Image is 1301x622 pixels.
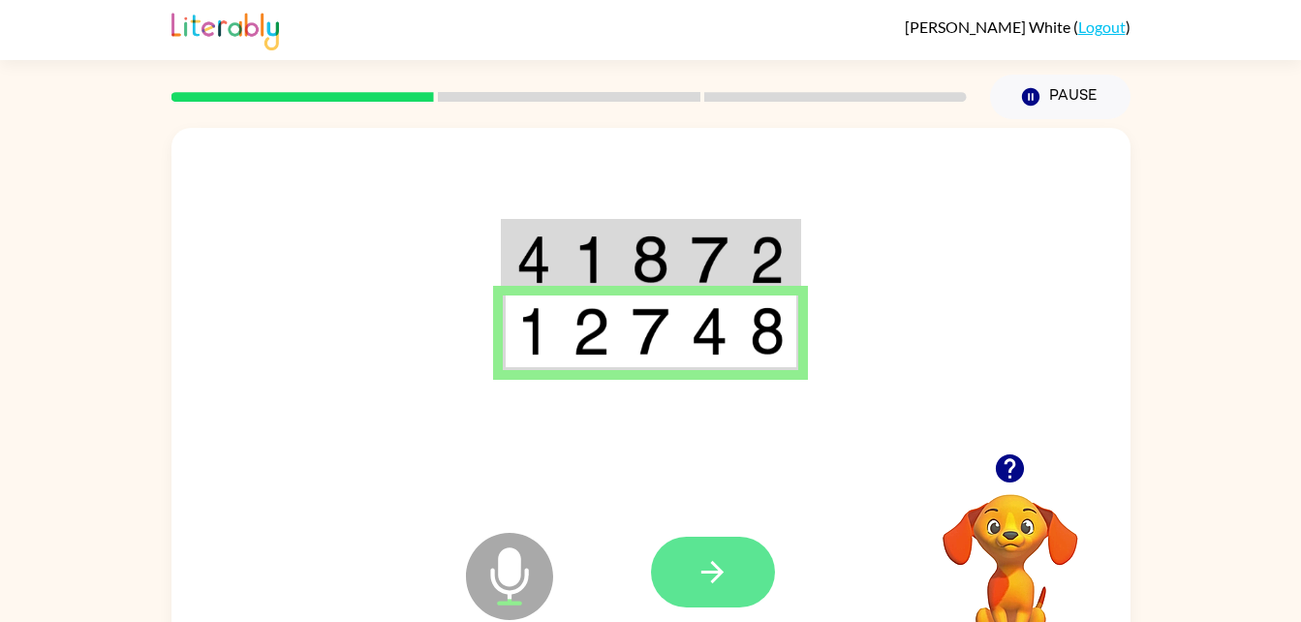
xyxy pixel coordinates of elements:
span: [PERSON_NAME] White [905,17,1073,36]
img: 7 [691,235,728,284]
button: Pause [990,75,1131,119]
img: 2 [573,307,609,356]
img: 7 [632,307,668,356]
img: 2 [750,235,785,284]
img: Literably [171,8,279,50]
a: Logout [1078,17,1126,36]
img: 4 [516,235,551,284]
img: 1 [516,307,551,356]
img: 8 [632,235,668,284]
img: 8 [750,307,785,356]
img: 4 [691,307,728,356]
img: 1 [573,235,609,284]
div: ( ) [905,17,1131,36]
